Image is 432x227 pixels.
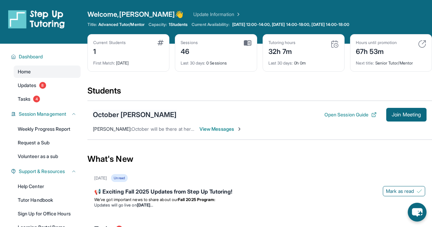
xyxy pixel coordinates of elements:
strong: Fall 2025 Program: [178,197,215,202]
img: Chevron Right [234,11,241,18]
span: Last 30 days : [181,60,205,66]
a: Update Information [193,11,241,18]
span: 1 Students [169,22,188,27]
span: First Match : [93,60,115,66]
span: Advanced Tutor/Mentor [98,22,144,27]
div: What's New [87,144,432,174]
a: Weekly Progress Report [14,123,81,135]
span: Support & Resources [19,168,65,175]
button: Join Meeting [386,108,427,122]
div: 46 [181,45,198,56]
button: chat-button [408,203,427,222]
span: Current Availability: [192,22,229,27]
a: [DATE] 12:00-14:00, [DATE] 14:00-18:00, [DATE] 14:00-18:00 [231,22,351,27]
div: [DATE] [94,175,107,181]
span: Join Meeting [392,113,421,117]
div: Unread [111,174,127,182]
img: Chevron-Right [237,126,242,132]
button: Session Management [16,111,76,117]
span: 4 [33,96,40,102]
div: Current Students [93,40,126,45]
span: Welcome, [PERSON_NAME] 👋 [87,10,184,19]
a: Volunteer as a sub [14,150,81,162]
button: Dashboard [16,53,76,60]
span: Tasks [18,96,30,102]
div: Tutoring hours [268,40,296,45]
div: Sessions [181,40,198,45]
button: Support & Resources [16,168,76,175]
div: October [PERSON_NAME] [93,110,177,119]
div: Senior Tutor/Mentor [356,56,426,66]
a: Help Center [14,180,81,193]
a: Sign Up for Office Hours [14,208,81,220]
span: We’ve got important news to share about our [94,197,178,202]
span: Updates [18,82,37,89]
span: [DATE] 12:00-14:00, [DATE] 14:00-18:00, [DATE] 14:00-18:00 [232,22,349,27]
div: [DATE] [93,56,164,66]
span: Mark as read [386,188,414,195]
a: Tutor Handbook [14,194,81,206]
span: Title: [87,22,97,27]
a: Request a Sub [14,137,81,149]
div: 0h 0m [268,56,339,66]
span: Session Management [19,111,66,117]
img: logo [8,10,65,29]
div: 1 [93,45,126,56]
span: Home [18,68,31,75]
img: card [418,40,426,48]
div: Students [87,85,432,100]
img: card [157,40,164,45]
strong: [DATE] [137,202,153,208]
a: Tasks4 [14,93,81,105]
span: View Messages [199,126,242,132]
span: Capacity: [149,22,167,27]
a: Updates8 [14,79,81,91]
span: Next title : [356,60,374,66]
div: 0 Sessions [181,56,251,66]
div: 32h 7m [268,45,296,56]
button: Mark as read [383,186,425,196]
span: [PERSON_NAME] : [93,126,131,132]
button: Open Session Guide [324,111,377,118]
img: card [244,40,251,46]
div: Hours until promotion [356,40,397,45]
div: 67h 53m [356,45,397,56]
a: Home [14,66,81,78]
li: Updates will go live on [94,202,425,208]
img: card [331,40,339,48]
span: October will be there at her session thank you [131,126,231,132]
span: 8 [39,82,46,89]
span: Dashboard [19,53,43,60]
img: Mark as read [417,188,422,194]
span: Last 30 days : [268,60,293,66]
div: 📢 Exciting Fall 2025 Updates from Step Up Tutoring! [94,187,425,197]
